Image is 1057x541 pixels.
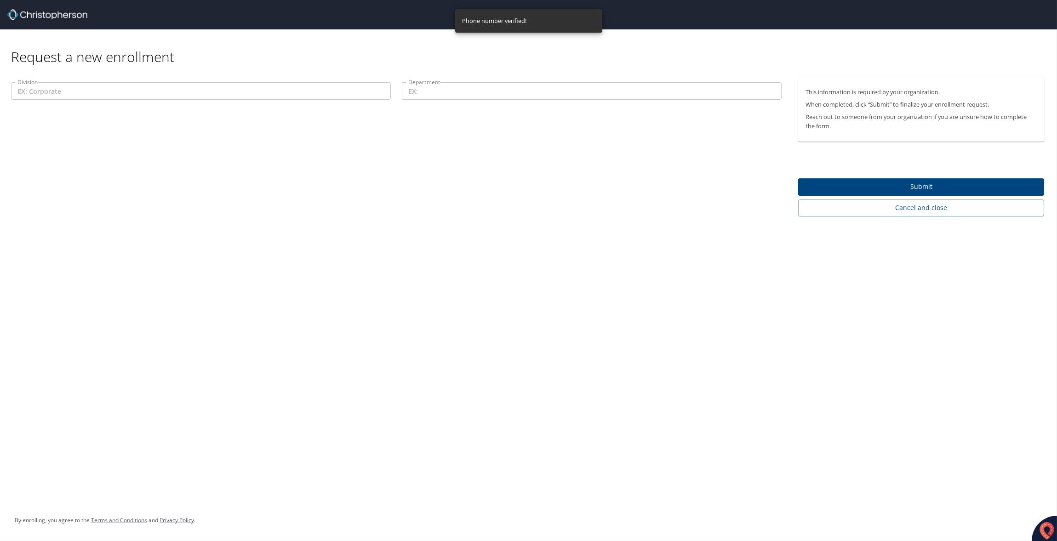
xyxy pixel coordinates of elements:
[806,88,1037,97] p: This information is required by your organization.
[11,82,391,100] input: EX: Corporate
[463,12,527,30] div: Phone number verified!
[798,178,1044,196] button: Submit
[7,9,87,20] img: cbt logo
[806,100,1037,109] p: When completed, click “Submit” to finalize your enrollment request.
[806,113,1037,130] p: Reach out to someone from your organization if you are unsure how to complete the form.
[806,202,1037,214] span: Cancel and close
[798,199,1044,216] button: Cancel and close
[402,82,782,100] input: EX:
[160,516,194,524] a: Privacy Policy
[91,516,147,524] a: Terms and Conditions
[11,29,1051,66] div: Request a new enrollment
[806,181,1037,193] span: Submit
[15,509,195,532] div: By enrolling, you agree to the and .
